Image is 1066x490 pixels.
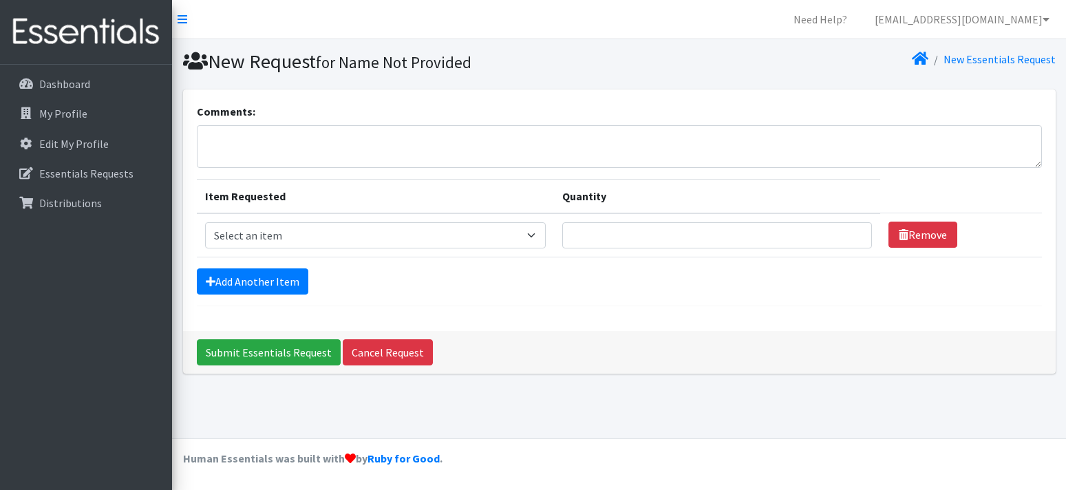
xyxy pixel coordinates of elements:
[554,179,880,213] th: Quantity
[782,6,858,33] a: Need Help?
[6,70,167,98] a: Dashboard
[6,9,167,55] img: HumanEssentials
[343,339,433,365] a: Cancel Request
[39,77,90,91] p: Dashboard
[183,451,443,465] strong: Human Essentials was built with by .
[39,137,109,151] p: Edit My Profile
[864,6,1060,33] a: [EMAIL_ADDRESS][DOMAIN_NAME]
[6,160,167,187] a: Essentials Requests
[6,130,167,158] a: Edit My Profile
[197,339,341,365] input: Submit Essentials Request
[888,222,957,248] a: Remove
[39,167,134,180] p: Essentials Requests
[39,196,102,210] p: Distributions
[944,52,1056,66] a: New Essentials Request
[39,107,87,120] p: My Profile
[197,103,255,120] label: Comments:
[6,100,167,127] a: My Profile
[316,52,471,72] small: for Name Not Provided
[367,451,440,465] a: Ruby for Good
[197,268,308,295] a: Add Another Item
[183,50,615,74] h1: New Request
[6,189,167,217] a: Distributions
[197,179,555,213] th: Item Requested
